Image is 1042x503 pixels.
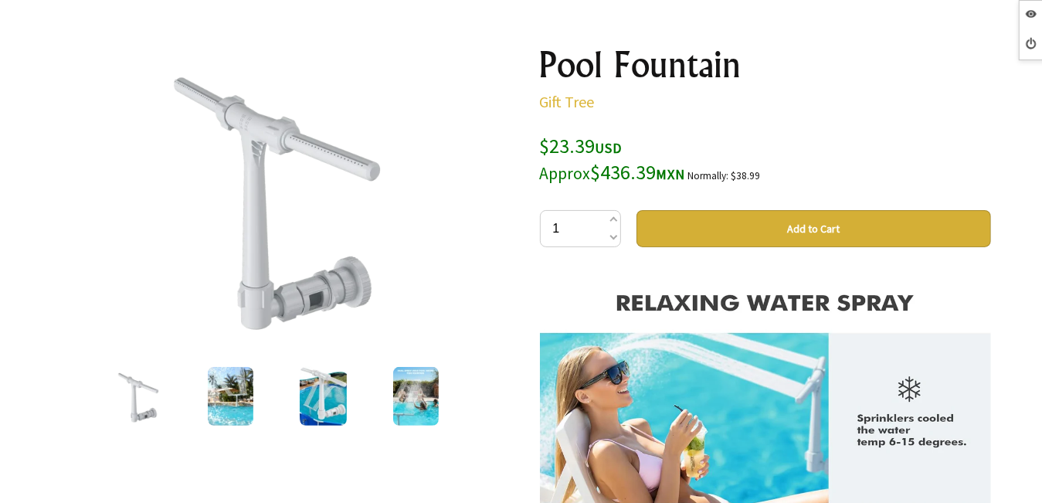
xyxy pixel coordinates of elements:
[688,169,761,182] small: Normally: $38.99
[540,163,591,184] small: Approx
[208,367,253,426] img: Pool Fountain
[109,367,168,426] img: Pool Fountain
[540,46,991,83] h1: Pool Fountain
[300,367,347,426] img: Pool Fountain
[127,46,427,347] img: Pool Fountain
[596,139,623,157] span: USD
[636,210,991,247] button: Add to Cart
[540,133,686,185] span: $23.39 $436.39
[657,165,686,183] span: MXN
[393,367,439,426] img: Pool Fountain
[540,92,595,111] a: Gift Tree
